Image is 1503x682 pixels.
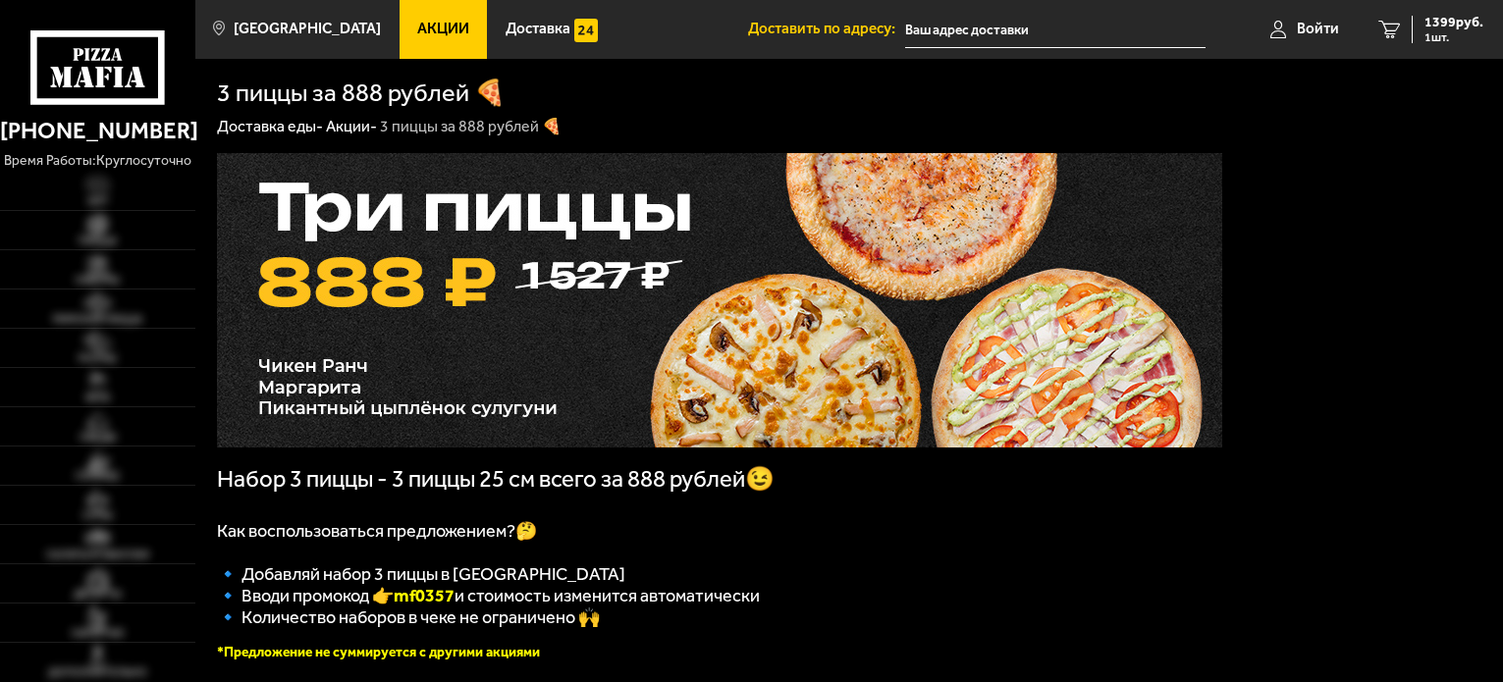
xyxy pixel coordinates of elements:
[905,12,1206,48] span: Россия, Санкт-Петербург, проспект Маршала Блюхера, 67к1
[217,520,537,542] span: Как воспользоваться предложением?🤔
[1297,22,1339,36] span: Войти
[574,19,598,42] img: 15daf4d41897b9f0e9f617042186c801.svg
[748,22,905,36] span: Доставить по адресу:
[905,12,1206,48] input: Ваш адрес доставки
[217,153,1222,447] img: 1024x1024
[217,644,540,660] font: *Предложение не суммируется с другими акциями
[217,585,760,606] span: 🔹 Вводи промокод 👉 и стоимость изменится автоматически
[1424,16,1483,29] span: 1399 руб.
[234,22,381,36] span: [GEOGRAPHIC_DATA]
[417,22,469,36] span: Акции
[217,80,506,106] h1: 3 пиццы за 888 рублей 🍕
[506,22,570,36] span: Доставка
[326,117,377,135] a: Акции-
[380,117,562,137] div: 3 пиццы за 888 рублей 🍕
[394,585,455,606] b: mf0357
[217,465,775,493] span: Набор 3 пиццы - 3 пиццы 25 см всего за 888 рублей😉
[1424,31,1483,43] span: 1 шт.
[217,117,323,135] a: Доставка еды-
[217,563,625,585] span: 🔹 Добавляй набор 3 пиццы в [GEOGRAPHIC_DATA]
[217,606,600,628] span: 🔹 Количество наборов в чеке не ограничено 🙌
